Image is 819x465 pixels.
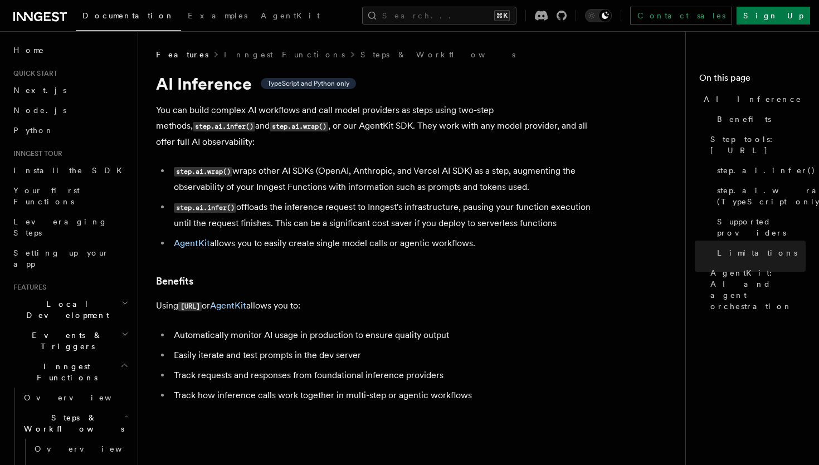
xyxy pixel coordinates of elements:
a: Inngest Functions [224,49,345,60]
button: Events & Triggers [9,325,131,356]
a: step.ai.infer() [713,160,806,180]
code: [URL] [178,302,202,311]
a: Steps & Workflows [360,49,515,60]
a: Setting up your app [9,243,131,274]
span: Install the SDK [13,166,129,175]
code: step.ai.infer() [174,203,236,213]
a: Contact sales [630,7,732,25]
a: Benefits [156,273,193,289]
li: offloads the inference request to Inngest's infrastructure, pausing your function execution until... [170,199,602,231]
span: Inngest Functions [9,361,120,383]
a: AgentKit [174,238,210,248]
a: Examples [181,3,254,30]
code: step.ai.infer() [193,122,255,131]
a: AI Inference [699,89,806,109]
code: step.ai.wrap() [270,122,328,131]
span: step.ai.infer() [717,165,816,176]
span: Overview [35,444,149,453]
span: AgentKit [261,11,320,20]
span: TypeScript and Python only [267,79,349,88]
a: Documentation [76,3,181,31]
a: Next.js [9,80,131,100]
a: Home [9,40,131,60]
a: AgentKit: AI and agent orchestration [706,263,806,316]
span: Leveraging Steps [13,217,108,237]
span: Limitations [717,247,797,258]
a: Install the SDK [9,160,131,180]
a: Overview [30,439,131,459]
span: Events & Triggers [9,330,121,352]
a: Overview [19,388,131,408]
span: AgentKit: AI and agent orchestration [710,267,806,312]
a: AgentKit [210,300,246,311]
span: Benefits [717,114,771,125]
a: step.ai.wrap() (TypeScript only) [713,180,806,212]
li: wraps other AI SDKs (OpenAI, Anthropic, and Vercel AI SDK) as a step, augmenting the observabilit... [170,163,602,195]
a: AgentKit [254,3,326,30]
span: Step tools: [URL] [710,134,806,156]
li: allows you to easily create single model calls or agentic workflows. [170,236,602,251]
a: Supported providers [713,212,806,243]
span: Supported providers [717,216,806,238]
button: Inngest Functions [9,356,131,388]
span: Examples [188,11,247,20]
p: You can build complex AI workflows and call model providers as steps using two-step methods, and ... [156,102,602,150]
span: Steps & Workflows [19,412,124,434]
button: Steps & Workflows [19,408,131,439]
a: Limitations [713,243,806,263]
span: Python [13,126,54,135]
span: Inngest tour [9,149,62,158]
li: Easily iterate and test prompts in the dev server [170,347,602,363]
a: Python [9,120,131,140]
a: Step tools: [URL] [706,129,806,160]
span: Node.js [13,106,66,115]
a: Benefits [713,109,806,129]
a: Leveraging Steps [9,212,131,243]
span: Overview [24,393,139,402]
li: Track how inference calls work together in multi-step or agentic workflows [170,388,602,403]
span: Your first Functions [13,186,80,206]
button: Search...⌘K [362,7,516,25]
li: Track requests and responses from foundational inference providers [170,368,602,383]
span: Documentation [82,11,174,20]
span: Setting up your app [13,248,109,268]
span: Features [156,49,208,60]
p: Using or allows you to: [156,298,602,314]
button: Local Development [9,294,131,325]
span: Quick start [9,69,57,78]
button: Toggle dark mode [585,9,612,22]
h1: AI Inference [156,74,602,94]
kbd: ⌘K [494,10,510,21]
a: Sign Up [737,7,810,25]
a: Your first Functions [9,180,131,212]
a: Node.js [9,100,131,120]
li: Automatically monitor AI usage in production to ensure quality output [170,327,602,343]
h4: On this page [699,71,806,89]
span: Next.js [13,86,66,95]
code: step.ai.wrap() [174,167,232,177]
span: Home [13,45,45,56]
span: Features [9,283,46,292]
span: AI Inference [704,94,802,105]
span: Local Development [9,298,121,321]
